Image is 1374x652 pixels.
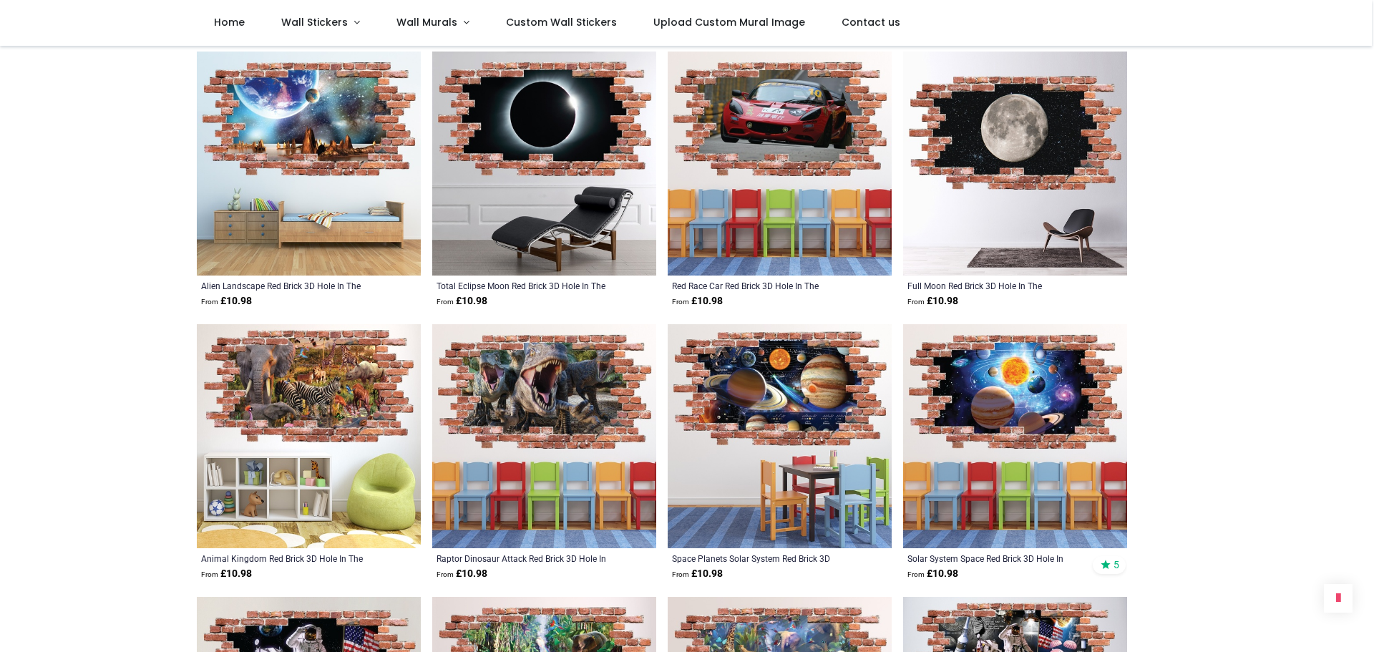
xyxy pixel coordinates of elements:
img: Raptor Dinosaur Attack Red Brick 3D Hole In The Wall Sticker [432,324,656,548]
span: From [672,570,689,578]
strong: £ 10.98 [201,294,252,308]
span: From [907,570,925,578]
strong: £ 10.98 [907,294,958,308]
strong: £ 10.98 [672,294,723,308]
span: Home [214,15,245,29]
a: Alien Landscape Red Brick 3D Hole In The [201,280,374,291]
img: Red Race Car Red Brick 3D Hole In The Wall Sticker [668,52,892,276]
span: Contact us [842,15,900,29]
span: Custom Wall Stickers [506,15,617,29]
img: Total Eclipse Moon Red Brick 3D Hole In The Wall Sticker [432,52,656,276]
a: Red Race Car Red Brick 3D Hole In The [672,280,844,291]
img: Alien Landscape Red Brick 3D Hole In The Wall Sticker [197,52,421,276]
span: Wall Stickers [281,15,348,29]
a: Animal Kingdom Red Brick 3D Hole In The [201,553,374,564]
span: From [437,298,454,306]
strong: £ 10.98 [437,294,487,308]
span: From [437,570,454,578]
img: Full Moon Red Brick 3D Hole In The Wall Sticker [903,52,1127,276]
span: Upload Custom Mural Image [653,15,805,29]
a: Solar System Space Red Brick 3D Hole In The [907,553,1080,564]
strong: £ 10.98 [437,567,487,581]
span: From [672,298,689,306]
a: Total Eclipse Moon Red Brick 3D Hole In The [437,280,609,291]
span: From [907,298,925,306]
a: Raptor Dinosaur Attack Red Brick 3D Hole In The [437,553,609,564]
strong: £ 10.98 [672,567,723,581]
span: Wall Murals [396,15,457,29]
span: 5 [1114,558,1119,571]
span: From [201,570,218,578]
strong: £ 10.98 [907,567,958,581]
img: Animal Kingdom Red Brick 3D Hole In The Wall Sticker [197,324,421,548]
img: Solar System Space Red Brick 3D Hole In The Wall Sticker [903,324,1127,548]
img: Space Planets Solar System Red Brick 3D Hole In The Wall Sticker [668,324,892,548]
a: Space Planets Solar System Red Brick 3D Hole In The [672,553,844,564]
span: From [201,298,218,306]
a: Full Moon Red Brick 3D Hole In The [907,280,1080,291]
strong: £ 10.98 [201,567,252,581]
